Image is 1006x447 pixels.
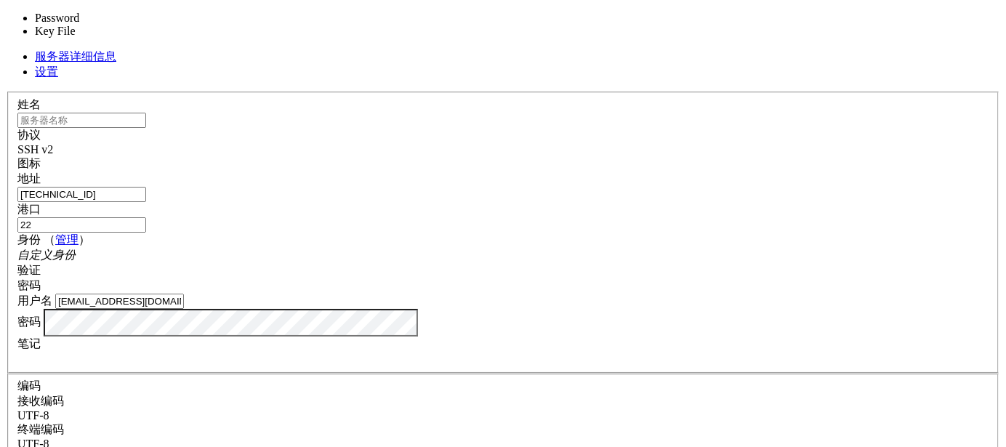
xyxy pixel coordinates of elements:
input: 服务器名称 [17,113,146,128]
font: 终端编码 [17,423,64,435]
font: 自定义身份 [17,249,76,261]
a: 服务器详细信息 [35,50,116,63]
font: ） [79,233,90,246]
font: 密码 [17,315,41,328]
input: 主机名或 IP [17,187,146,202]
div: UTF-8 [17,409,989,422]
font: 图标 [17,157,41,169]
div: 密码 [17,278,989,294]
font: UTF-8 [17,409,49,422]
input: 登录用户名 [55,294,184,309]
a: 管理 [55,233,79,246]
li: Key File [35,25,150,38]
label: 默认终端编码。ISO-2022 启用字符映射转换（例如图形映射）。UTF-8 禁用对字符映射的支持。锁定的版本意味着无法在运行时通过终端转义序列更改编码。除非您发现旧版应用程序的渲染出现问题，否... [17,423,64,435]
font: 港口 [17,203,41,215]
font: （ [44,233,55,246]
font: 身份 [17,233,41,246]
div: 自定义身份 [17,248,989,263]
font: 笔记 [17,337,41,350]
font: 密码 [17,279,41,291]
font: 编码 [17,379,41,392]
a: 设置 [35,65,58,78]
font: 协议 [17,129,41,141]
font: 姓名 [17,98,41,110]
div: SSH v2 [17,143,989,156]
font: 验证 [17,264,41,276]
font: 用户名 [17,294,52,307]
font: 接收编码 [17,395,64,407]
font: 地址 [17,172,41,185]
li: Password [35,12,150,25]
input: 端口号 [17,217,146,233]
font: SSH v2 [17,143,53,156]
label: 设置从主机接收的数据的预期编码。如果编码不匹配，则可能会观察到视觉错误。 [17,395,64,407]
